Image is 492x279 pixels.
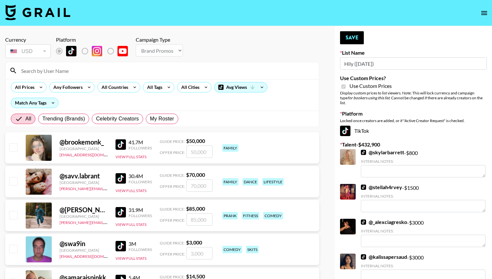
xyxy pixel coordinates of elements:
div: Currency [5,36,51,43]
input: Search by User Name [17,65,315,76]
button: Save [340,31,364,44]
span: Offer Price: [160,252,185,257]
input: 70,000 [186,179,212,192]
img: TikTok [116,241,126,251]
div: All Tags [143,82,164,92]
label: Use Custom Prices? [340,75,487,81]
div: Any Followers [49,82,84,92]
span: My Roster [150,115,174,123]
div: fitness [242,212,259,219]
span: Celebrity Creators [96,115,139,123]
div: [GEOGRAPHIC_DATA] [60,214,108,219]
div: Currency is locked to USD [5,43,51,59]
div: - $ 3000 [361,219,485,247]
div: Campaign Type [136,36,183,43]
div: Match Any Tags [11,98,58,108]
label: List Name [340,49,487,56]
img: TikTok [361,150,366,155]
div: comedy [222,246,242,253]
div: comedy [263,212,283,219]
div: Internal Notes: [361,159,485,164]
img: TikTok [340,126,350,136]
div: TikTok [340,126,487,136]
div: - $ 1500 [361,184,485,212]
em: for bookers using this list [348,95,389,100]
strong: $ 70,000 [186,172,205,178]
div: prank [222,212,238,219]
span: Offer Price: [160,184,185,189]
div: 3M [129,241,152,247]
img: TikTok [116,173,126,184]
input: 3,000 [186,247,212,259]
div: skits [246,246,259,253]
div: family [222,144,239,152]
div: [GEOGRAPHIC_DATA] [60,248,108,253]
button: View Full Stats [116,154,146,159]
div: Followers [129,179,152,184]
img: TikTok [66,46,76,56]
div: Internal Notes: [361,263,485,268]
div: @ swa9in [60,240,108,248]
a: @kalissapersaud [361,254,407,260]
a: [PERSON_NAME][EMAIL_ADDRESS][DOMAIN_NAME] [60,219,156,225]
div: Internal Notes: [361,194,485,199]
a: [EMAIL_ADDRESS][DOMAIN_NAME] [60,151,125,157]
div: Locked once creators are added, or if "Active Creator Request" is checked. [340,118,487,123]
label: Talent - $ 432,900 [340,141,487,148]
span: Trending (Brands) [42,115,85,123]
div: 41.7M [129,139,152,146]
img: Grail Talent [5,5,70,20]
div: Followers [129,146,152,150]
label: Platform [340,110,487,117]
div: Avg Views [214,82,267,92]
div: family [222,178,239,186]
div: 30.4M [129,173,152,179]
div: - $ 800 [361,149,485,177]
div: Platform [56,36,133,43]
strong: $ 85,000 [186,205,205,212]
input: 85,000 [186,213,212,226]
img: TikTok [361,254,366,259]
div: List locked to TikTok. [56,44,133,58]
strong: $ 50,000 [186,138,205,144]
span: Guide Price: [160,173,185,178]
img: TikTok [116,139,126,150]
div: @ brookemonk_ [60,138,108,146]
a: @skylarbarrett [361,149,404,156]
span: Offer Price: [160,150,185,155]
button: open drawer [478,7,491,20]
div: 31.9M [129,207,152,213]
span: Use Custom Prices [349,83,392,89]
span: All [25,115,31,123]
img: TikTok [361,185,366,190]
div: Internal Notes: [361,229,485,233]
a: [PERSON_NAME][EMAIL_ADDRESS][DOMAIN_NAME] [60,185,156,191]
a: [EMAIL_ADDRESS][DOMAIN_NAME] [60,253,125,259]
div: USD [7,46,49,57]
strong: $ 3,000 [186,239,202,245]
a: @stellah4rvey [361,184,402,190]
img: TikTok [116,207,126,217]
button: View Full Stats [116,256,146,261]
img: Instagram [92,46,102,56]
div: [GEOGRAPHIC_DATA] [60,146,108,151]
div: Followers [129,213,152,218]
span: Guide Price: [160,207,185,212]
span: Guide Price: [160,139,185,144]
div: dance [242,178,258,186]
img: TikTok [361,219,366,225]
button: View Full Stats [116,222,146,227]
a: @_alexciagresko [361,219,407,225]
div: All Cities [177,82,201,92]
span: Guide Price: [160,241,185,245]
span: Offer Price: [160,218,185,223]
div: @ savv.labrant [60,172,108,180]
div: All Countries [98,82,130,92]
div: Display custom prices to list viewers. Note: This will lock currency and campaign type . Cannot b... [340,91,487,105]
div: lifestyle [262,178,284,186]
div: All Prices [11,82,36,92]
div: [GEOGRAPHIC_DATA] [60,180,108,185]
div: Followers [129,247,152,252]
img: YouTube [117,46,128,56]
div: @ [PERSON_NAME].[PERSON_NAME] [60,206,108,214]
